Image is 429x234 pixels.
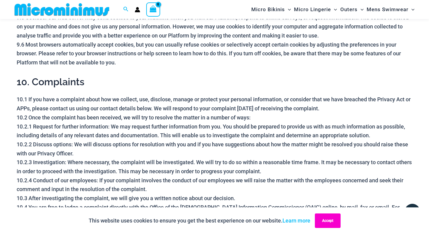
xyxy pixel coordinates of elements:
[123,6,129,13] a: Search icon link
[339,2,365,17] a: OutersMenu ToggleMenu Toggle
[282,217,310,224] a: Learn more
[285,2,291,17] span: Menu Toggle
[331,2,337,17] span: Menu Toggle
[251,2,285,17] span: Micro Bikinis
[146,2,160,16] a: View Shopping Cart, empty
[135,7,140,12] a: Account icon link
[249,1,417,18] nav: Site Navigation
[294,2,331,17] span: Micro Lingerie
[358,2,364,17] span: Menu Toggle
[315,213,341,228] button: Accept
[12,3,112,16] img: MM SHOP LOGO FLAT
[17,76,412,88] h2: 10. Complaints
[367,2,408,17] span: Mens Swimwear
[340,2,358,17] span: Outers
[365,2,416,17] a: Mens SwimwearMenu ToggleMenu Toggle
[408,2,414,17] span: Menu Toggle
[292,2,338,17] a: Micro LingerieMenu ToggleMenu Toggle
[89,216,310,225] p: This website uses cookies to ensure you get the best experience on our website.
[250,2,292,17] a: Micro BikinisMenu ToggleMenu Toggle
[17,95,412,221] p: 10.1 If you have a complaint about how we collect, use, disclose, manage or protect your personal...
